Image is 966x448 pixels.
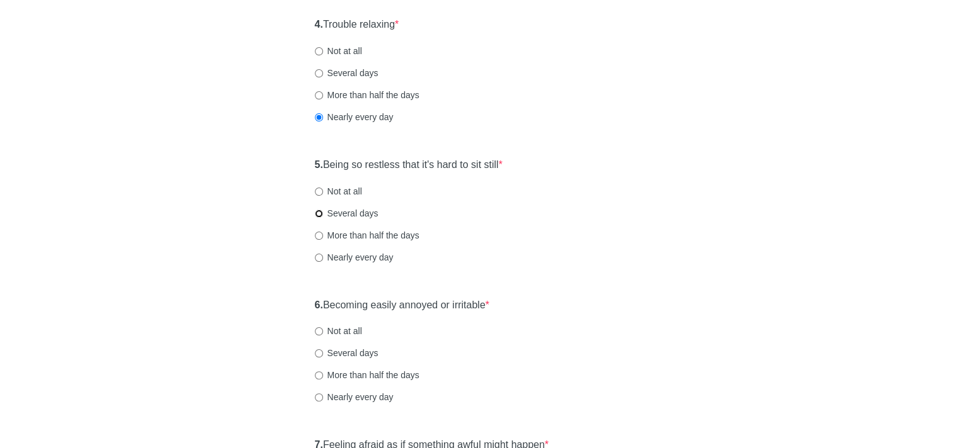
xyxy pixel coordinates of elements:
label: Being so restless that it's hard to sit still [315,158,503,172]
input: Nearly every day [315,393,323,401]
label: Trouble relaxing [315,18,399,32]
label: Not at all [315,325,362,337]
input: Nearly every day [315,254,323,262]
label: More than half the days [315,89,419,101]
strong: 5. [315,159,323,170]
input: Not at all [315,188,323,196]
input: Several days [315,69,323,77]
label: Several days [315,67,378,79]
label: Nearly every day [315,111,394,123]
label: Several days [315,207,378,220]
input: More than half the days [315,91,323,99]
input: Several days [315,210,323,218]
label: More than half the days [315,229,419,242]
label: Nearly every day [315,391,394,403]
input: More than half the days [315,371,323,379]
input: Nearly every day [315,113,323,121]
label: Not at all [315,185,362,198]
label: More than half the days [315,369,419,381]
input: Not at all [315,327,323,335]
label: Several days [315,347,378,359]
input: More than half the days [315,232,323,240]
label: Nearly every day [315,251,394,264]
strong: 6. [315,300,323,310]
input: Several days [315,349,323,357]
strong: 4. [315,19,323,30]
input: Not at all [315,47,323,55]
label: Not at all [315,45,362,57]
label: Becoming easily annoyed or irritable [315,298,490,313]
